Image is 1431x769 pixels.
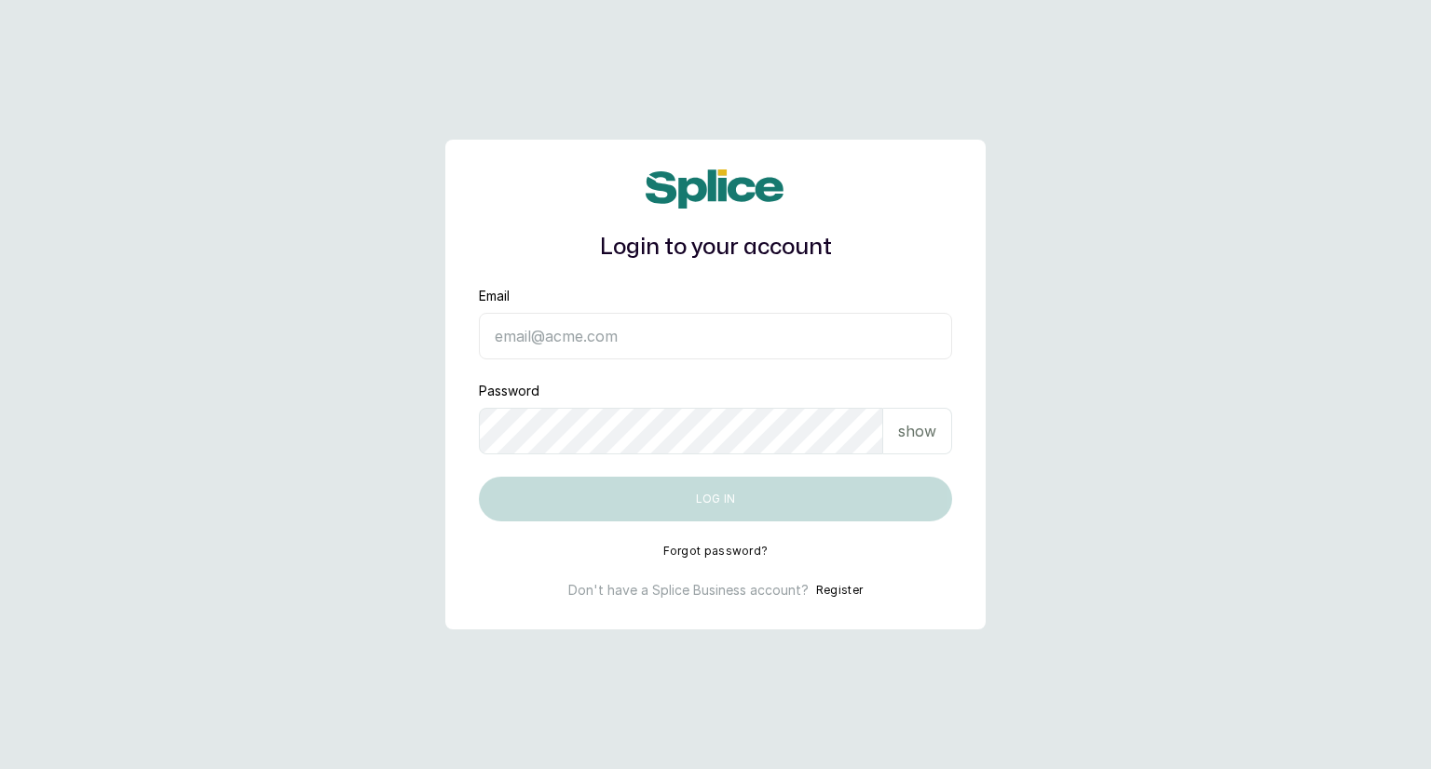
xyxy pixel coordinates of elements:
button: Register [816,581,863,600]
h1: Login to your account [479,231,952,264]
label: Password [479,382,539,400]
input: email@acme.com [479,313,952,359]
p: show [898,420,936,442]
label: Email [479,287,510,305]
button: Log in [479,477,952,521]
p: Don't have a Splice Business account? [568,581,809,600]
button: Forgot password? [663,544,769,559]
